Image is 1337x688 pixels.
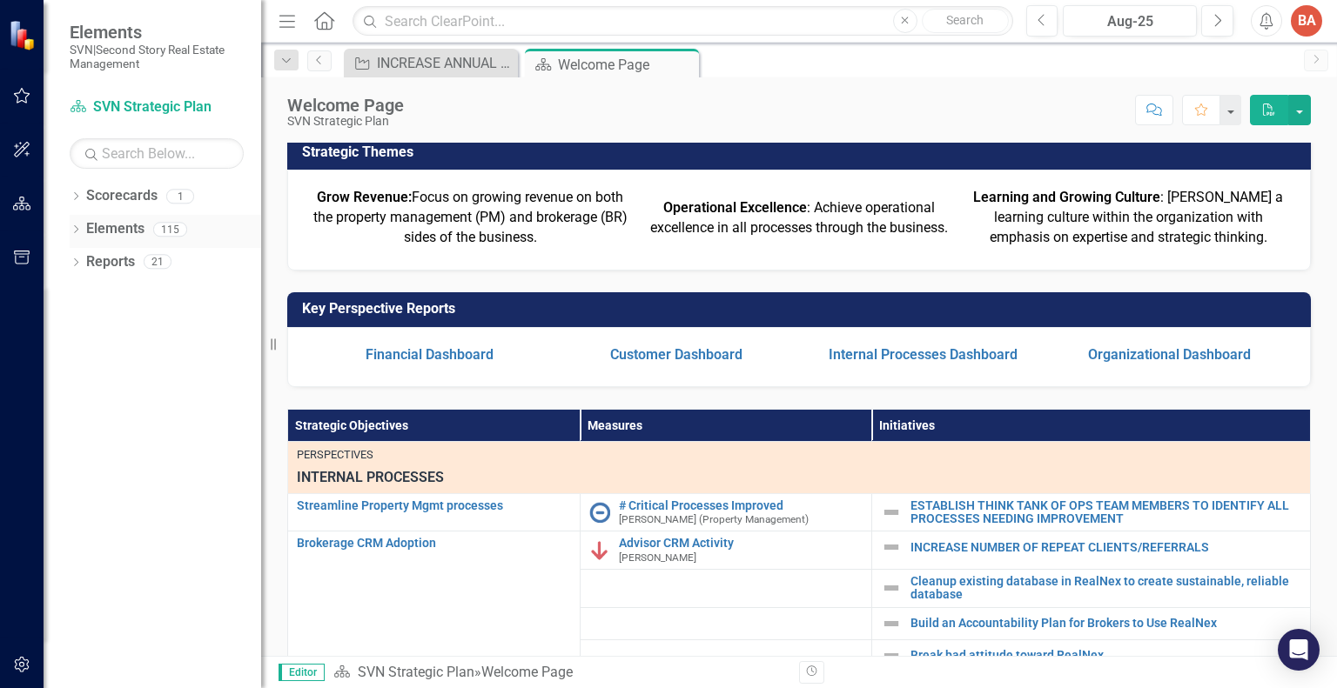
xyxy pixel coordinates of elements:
[297,447,1301,463] div: Perspectives
[829,346,1018,363] a: Internal Processes Dashboard
[377,52,514,74] div: INCREASE ANNUAL OCCUPANCY AT MF PROPERTIES
[481,664,573,680] div: Welcome Page
[70,22,244,43] span: Elements
[297,468,1301,488] span: INTERNAL PROCESSES
[973,189,1160,205] strong: Learning and Growing Culture
[70,138,244,169] input: Search Below...
[353,6,1012,37] input: Search ClearPoint...
[297,537,571,550] a: Brokerage CRM Adoption
[872,531,1311,570] td: Double-Click to Edit Right Click for Context Menu
[973,189,1283,245] span: : [PERSON_NAME] a learning culture within the organization with emphasis on expertise and strateg...
[70,97,244,117] a: SVN Strategic Plan
[317,189,412,205] strong: Grow Revenue:
[872,493,1311,531] td: Double-Click to Edit Right Click for Context Menu
[619,537,863,550] a: Advisor CRM Activity
[86,219,144,239] a: Elements
[166,189,194,204] div: 1
[946,13,984,27] span: Search
[580,493,872,531] td: Double-Click to Edit Right Click for Context Menu
[287,115,404,128] div: SVN Strategic Plan
[1291,5,1322,37] button: BA
[313,189,628,245] span: Focus on growing revenue on both the property management (PM) and brokerage (BR) sides of the bus...
[288,493,581,531] td: Double-Click to Edit Right Click for Context Menu
[910,541,1301,554] a: INCREASE NUMBER OF REPEAT CLIENTS/REFERRALS
[881,613,902,634] img: Not Defined
[881,502,902,523] img: Not Defined
[910,649,1301,662] a: Break bad attitude toward RealNex
[881,645,902,666] img: Not Defined
[872,607,1311,639] td: Double-Click to Edit Right Click for Context Menu
[302,144,1302,160] h3: Strategic Themes
[358,664,474,680] a: SVN Strategic Plan
[872,570,1311,608] td: Double-Click to Edit Right Click for Context Menu
[922,9,1009,33] button: Search
[650,199,948,236] span: : Achieve operational excellence in all processes through the business.
[86,186,158,206] a: Scorecards
[910,617,1301,630] a: Build an Accountability Plan for Brokers to Use RealNex
[663,199,807,216] strong: Operational Excellence
[70,43,244,71] small: SVN|Second Story Real Estate Management
[910,499,1301,526] a: ESTABLISH THINK TANK OF OPS TEAM MEMBERS TO IDENTIFY ALL PROCESSES NEEDING IMPROVEMENT
[881,578,902,598] img: Not Defined
[881,537,902,558] img: Not Defined
[86,252,135,272] a: Reports
[366,346,494,363] a: Financial Dashboard
[589,540,610,561] img: Below Plan
[1069,11,1191,32] div: Aug-25
[302,301,1302,317] h3: Key Perspective Reports
[610,346,742,363] a: Customer Dashboard
[288,442,1311,493] td: Double-Click to Edit
[1063,5,1197,37] button: Aug-25
[333,663,786,683] div: »
[297,499,571,512] a: Streamline Property Mgmt processes
[558,54,695,76] div: Welcome Page
[1278,629,1320,671] div: Open Intercom Messenger
[9,19,39,50] img: ClearPoint Strategy
[910,575,1301,602] a: Cleanup existing database in RealNex to create sustainable, reliable database
[1088,346,1251,363] a: Organizational Dashboard
[279,664,325,681] span: Editor
[619,499,863,512] a: # Critical Processes Improved
[153,222,187,237] div: 115
[580,531,872,570] td: Double-Click to Edit Right Click for Context Menu
[287,96,404,115] div: Welcome Page
[619,514,809,525] small: [PERSON_NAME] (Property Management)
[619,552,696,564] small: [PERSON_NAME]
[348,52,514,74] a: INCREASE ANNUAL OCCUPANCY AT MF PROPERTIES
[589,502,610,523] img: No Information
[872,639,1311,671] td: Double-Click to Edit Right Click for Context Menu
[144,255,171,270] div: 21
